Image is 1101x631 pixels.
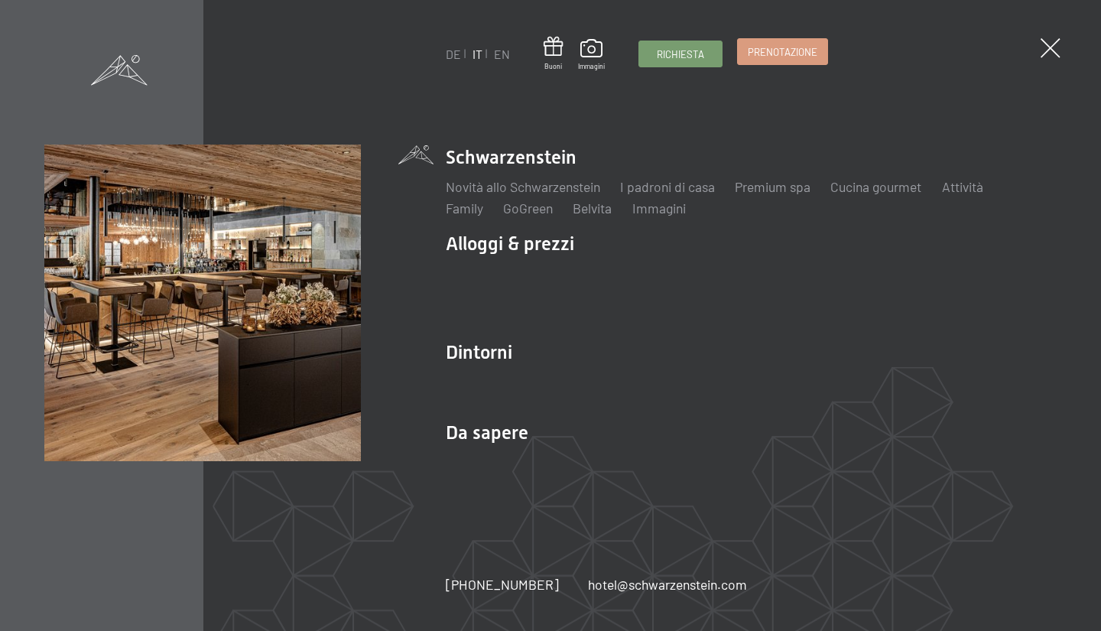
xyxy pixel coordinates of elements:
span: Richiesta [657,47,704,61]
a: Premium spa [735,178,810,195]
a: [PHONE_NUMBER] [445,575,558,594]
a: Belvita [573,200,612,216]
span: Buoni [543,62,563,71]
a: hotel@schwarzenstein.com [588,575,747,594]
span: [PHONE_NUMBER] [445,576,558,593]
a: I padroni di casa [620,178,715,195]
a: Cucina gourmet [830,178,921,195]
a: Attività [942,178,983,195]
a: Prenotazione [738,39,827,64]
a: IT [472,47,482,61]
a: Buoni [543,37,563,71]
a: EN [493,47,509,61]
span: Immagini [578,62,605,71]
span: Prenotazione [748,45,817,59]
a: Immagini [578,39,605,71]
a: Novità allo Schwarzenstein [445,178,599,195]
a: GoGreen [503,200,553,216]
a: Family [445,200,482,216]
a: DE [445,47,460,61]
a: Richiesta [639,41,722,67]
a: Immagini [632,200,685,216]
